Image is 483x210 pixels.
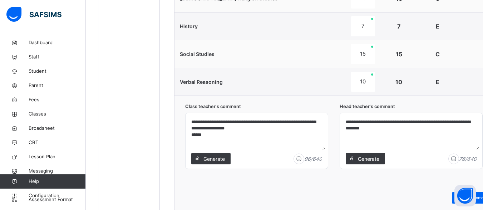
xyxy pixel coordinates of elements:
[351,44,375,64] div: 15
[29,53,86,61] span: Staff
[395,78,402,86] span: 10
[180,79,223,85] span: Verbal Reasoning
[29,125,86,132] span: Broadsheet
[6,7,61,22] img: safsims
[203,155,225,163] span: Generate
[397,23,401,30] span: 7
[29,178,85,185] span: Help
[29,39,86,46] span: Dashboard
[340,103,483,110] span: Head teacher's comment
[29,96,86,103] span: Fees
[436,23,439,30] span: E
[459,155,477,163] i: 78 / 640
[448,153,459,164] img: icon
[185,103,328,110] span: Class teacher's comment
[29,192,85,199] span: Configuration
[29,168,86,175] span: Messaging
[436,78,439,86] span: E
[304,155,322,163] i: 96 / 640
[29,68,86,75] span: Student
[29,111,86,118] span: Classes
[294,153,304,164] img: icon
[351,16,375,36] div: 7
[351,72,375,92] div: 10
[396,51,402,58] span: 15
[435,51,440,58] span: C
[29,139,86,146] span: CBT
[180,51,215,57] span: Social Studies
[454,185,476,206] button: Open asap
[29,153,86,160] span: Lesson Plan
[29,82,86,89] span: Parent
[180,23,198,29] span: History
[357,155,380,163] span: Generate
